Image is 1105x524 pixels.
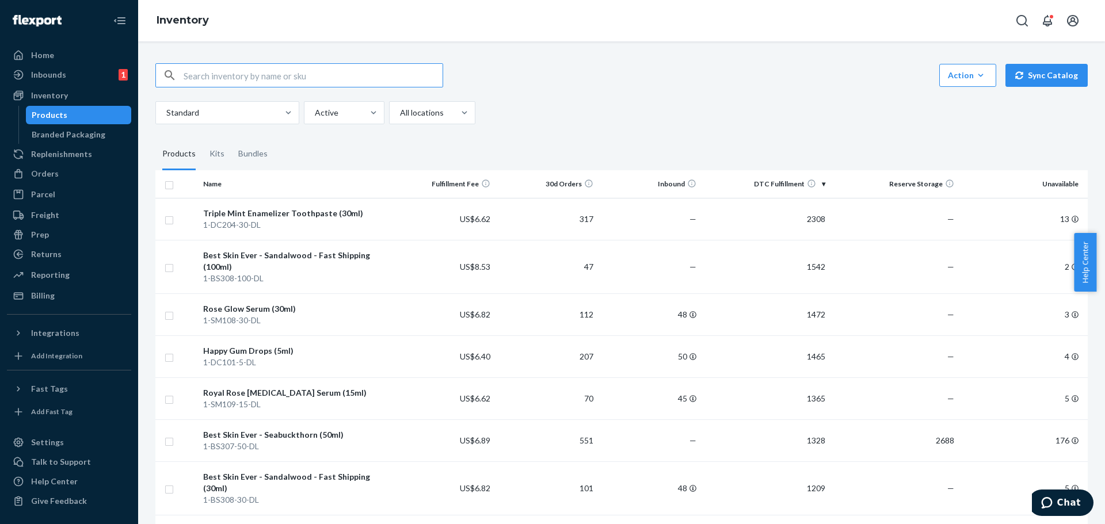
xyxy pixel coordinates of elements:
div: 1-DC101-5-DL [203,357,387,368]
span: — [947,393,954,403]
a: Billing [7,286,131,305]
div: Products [162,138,196,170]
div: Parcel [31,189,55,200]
th: DTC Fulfillment [701,170,830,198]
td: 1472 [701,293,830,335]
td: 317 [495,198,598,240]
button: Integrations [7,324,131,342]
td: 2308 [701,198,830,240]
div: 1-BS307-50-DL [203,441,387,452]
div: Orders [31,168,59,179]
div: Best Skin Ever - Sandalwood - Fast Shipping (100ml) [203,250,387,273]
td: 207 [495,335,598,377]
span: — [947,483,954,493]
td: 2688 [830,419,959,461]
button: Close Navigation [108,9,131,32]
div: 1-DC204-30-DL [203,219,387,231]
a: Inventory [7,86,131,105]
input: Search inventory by name or sku [184,64,443,87]
span: — [947,214,954,224]
span: — [689,262,696,271]
button: Open account menu [1061,9,1084,32]
div: 1-SM109-15-DL [203,399,387,410]
td: 3 [959,293,1088,335]
td: 45 [598,377,701,419]
td: 1209 [701,461,830,515]
th: Name [199,170,392,198]
span: US$6.40 [460,351,490,361]
a: Help Center [7,472,131,491]
td: 50 [598,335,701,377]
div: Replenishments [31,148,92,160]
td: 1465 [701,335,830,377]
div: Best Skin Ever - Sandalwood - Fast Shipping (30ml) [203,471,387,494]
div: Integrations [31,327,79,339]
th: Inbound [598,170,701,198]
td: 176 [959,419,1088,461]
input: All locations [399,107,400,118]
span: — [947,309,954,319]
td: 112 [495,293,598,335]
a: Branded Packaging [26,125,132,144]
td: 47 [495,240,598,293]
a: Reporting [7,266,131,284]
button: Talk to Support [7,453,131,471]
div: Triple Mint Enamelizer Toothpaste (30ml) [203,208,387,219]
td: 101 [495,461,598,515]
div: Home [31,49,54,61]
div: Inbounds [31,69,66,81]
div: Products [32,109,67,121]
td: 70 [495,377,598,419]
a: Inbounds1 [7,66,131,84]
a: Settings [7,433,131,452]
div: 1 [119,69,128,81]
td: 5 [959,461,1088,515]
div: Add Fast Tag [31,407,73,416]
a: Add Fast Tag [7,403,131,421]
span: — [689,214,696,224]
a: Home [7,46,131,64]
input: Active [314,107,315,118]
div: Help Center [31,476,78,487]
td: 1328 [701,419,830,461]
a: Parcel [7,185,131,204]
div: Branded Packaging [32,129,105,140]
span: US$6.62 [460,214,490,224]
th: Unavailable [959,170,1088,198]
input: Standard [165,107,166,118]
button: Give Feedback [7,492,131,510]
div: Freight [31,209,59,221]
a: Add Integration [7,347,131,365]
div: Action [948,70,988,81]
div: Bundles [238,138,268,170]
div: Billing [31,290,55,301]
td: 1365 [701,377,830,419]
div: Settings [31,437,64,448]
th: Reserve Storage [830,170,959,198]
td: 5 [959,377,1088,419]
span: US$8.53 [460,262,490,271]
a: Prep [7,225,131,244]
a: Replenishments [7,145,131,163]
td: 2 [959,240,1088,293]
div: Rose Glow Serum (30ml) [203,303,387,315]
div: 1-BS308-30-DL [203,494,387,506]
span: — [947,351,954,361]
span: — [689,435,696,445]
div: Reporting [31,269,70,281]
iframe: Opens a widget where you can chat to one of our agents [1032,489,1093,518]
span: US$6.62 [460,393,490,403]
button: Open notifications [1036,9,1059,32]
button: Help Center [1074,233,1096,292]
div: Talk to Support [31,456,91,468]
span: US$6.82 [460,483,490,493]
button: Open Search Box [1011,9,1034,32]
a: Products [26,106,132,124]
span: US$6.82 [460,309,490,319]
div: Royal Rose [MEDICAL_DATA] Serum (15ml) [203,387,387,399]
div: Inventory [31,90,68,101]
a: Returns [7,245,131,263]
a: Inventory [157,14,209,26]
